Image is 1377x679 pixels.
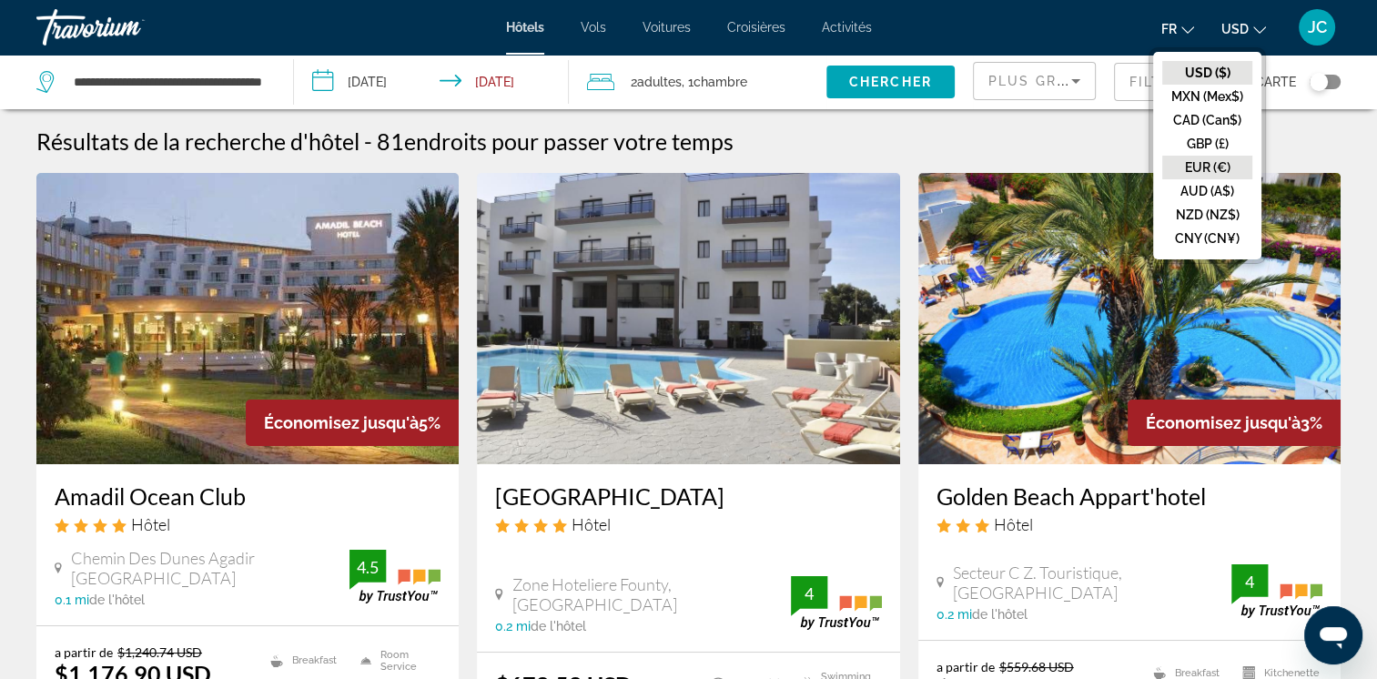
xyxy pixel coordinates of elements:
[36,4,218,51] a: Travorium
[572,514,611,534] span: Hôtel
[937,514,1322,534] div: 3 star Hotel
[937,482,1322,510] a: Golden Beach Appart'hotel
[1146,413,1301,432] span: Économisez jusqu'à
[495,514,881,534] div: 4 star Hotel
[1162,108,1252,132] button: CAD (Can$)
[364,127,372,155] span: -
[506,20,544,35] a: Hôtels
[1231,571,1268,593] div: 4
[953,562,1231,603] span: Secteur C Z. Touristique, [GEOGRAPHIC_DATA]
[791,576,882,630] img: trustyou-badge.svg
[631,69,682,95] span: 2
[36,127,359,155] h1: Résultats de la recherche d'hôtel
[1114,62,1237,102] button: Filter
[1162,85,1252,108] button: MXN (Mex$)
[261,644,351,677] li: Breakfast
[71,548,349,588] span: Chemin Des Dunes Agadir [GEOGRAPHIC_DATA]
[1162,203,1252,227] button: NZD (NZ$)
[988,70,1080,92] mat-select: Sort by
[55,514,440,534] div: 4 star Hotel
[822,20,872,35] a: Activités
[117,644,202,660] del: $1,240.74 USD
[531,619,586,633] span: de l'hôtel
[918,173,1341,464] img: Hotel image
[999,659,1074,674] del: $559.68 USD
[1162,179,1252,203] button: AUD (A$)
[1161,15,1194,42] button: Change language
[972,607,1028,622] span: de l'hôtel
[1221,15,1266,42] button: Change currency
[349,550,440,603] img: trustyou-badge.svg
[131,514,170,534] span: Hôtel
[495,482,881,510] a: [GEOGRAPHIC_DATA]
[349,556,386,578] div: 4.5
[791,583,827,604] div: 4
[1308,18,1327,36] span: JC
[1296,74,1341,90] button: Toggle map
[1128,400,1341,446] div: 3%
[1162,132,1252,156] button: GBP (£)
[495,619,531,633] span: 0.2 mi
[36,173,459,464] img: Hotel image
[55,644,113,660] span: a partir de
[55,593,89,607] span: 0.1 mi
[1162,227,1252,250] button: CNY (CN¥)
[581,20,606,35] a: Vols
[89,593,145,607] span: de l'hôtel
[1162,156,1252,179] button: EUR (€)
[377,127,734,155] h2: 81
[637,75,682,89] span: Adultes
[1162,61,1252,85] button: USD ($)
[1304,606,1362,664] iframe: Bouton de lancement de la fenêtre de messagerie
[1161,22,1177,36] span: fr
[404,127,734,155] span: endroits pour passer votre temps
[569,55,826,109] button: Travelers: 2 adults, 0 children
[1293,8,1341,46] button: User Menu
[1255,69,1296,95] span: Carte
[55,482,440,510] a: Amadil Ocean Club
[246,400,459,446] div: 5%
[1231,564,1322,618] img: trustyou-badge.svg
[994,514,1033,534] span: Hôtel
[264,413,419,432] span: Économisez jusqu'à
[477,173,899,464] img: Hotel image
[727,20,785,35] a: Croisières
[988,74,1206,88] span: Plus grandes économies
[694,75,747,89] span: Chambre
[294,55,570,109] button: Check-in date: Oct 8, 2025 Check-out date: Oct 16, 2025
[826,66,955,98] button: Chercher
[1221,22,1249,36] span: USD
[937,659,995,674] span: a partir de
[937,607,972,622] span: 0.2 mi
[849,75,932,89] span: Chercher
[351,644,441,677] li: Room Service
[682,69,747,95] span: , 1
[643,20,691,35] a: Voitures
[512,574,791,614] span: Zone Hoteliere Founty, [GEOGRAPHIC_DATA]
